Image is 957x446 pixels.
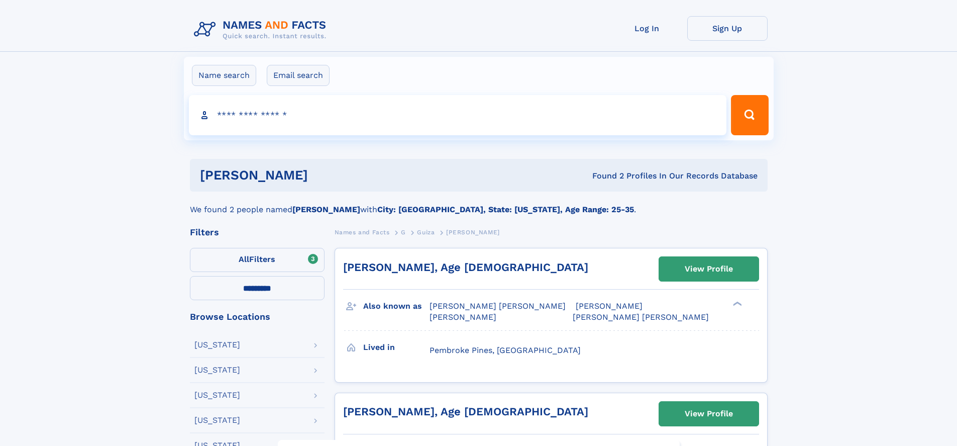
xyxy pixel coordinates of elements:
[343,261,588,274] a: [PERSON_NAME], Age [DEMOGRAPHIC_DATA]
[417,226,435,238] a: Guiza
[417,229,435,236] span: Guiza
[430,301,566,311] span: [PERSON_NAME] [PERSON_NAME]
[576,301,643,311] span: [PERSON_NAME]
[194,366,240,374] div: [US_STATE]
[343,405,588,418] a: [PERSON_NAME], Age [DEMOGRAPHIC_DATA]
[267,65,330,86] label: Email search
[194,416,240,424] div: [US_STATE]
[687,16,768,41] a: Sign Up
[573,312,709,322] span: [PERSON_NAME] [PERSON_NAME]
[190,312,325,321] div: Browse Locations
[659,257,759,281] a: View Profile
[239,254,249,264] span: All
[335,226,390,238] a: Names and Facts
[430,345,581,355] span: Pembroke Pines, [GEOGRAPHIC_DATA]
[292,205,360,214] b: [PERSON_NAME]
[190,16,335,43] img: Logo Names and Facts
[377,205,634,214] b: City: [GEOGRAPHIC_DATA], State: [US_STATE], Age Range: 25-35
[194,391,240,399] div: [US_STATE]
[450,170,758,182] div: Found 2 Profiles In Our Records Database
[190,228,325,237] div: Filters
[189,95,727,135] input: search input
[194,341,240,349] div: [US_STATE]
[192,65,256,86] label: Name search
[685,402,733,425] div: View Profile
[685,257,733,281] div: View Profile
[363,339,430,356] h3: Lived in
[401,226,406,238] a: G
[607,16,687,41] a: Log In
[363,298,430,315] h3: Also known as
[659,402,759,426] a: View Profile
[731,95,768,135] button: Search Button
[401,229,406,236] span: G
[730,301,742,307] div: ❯
[430,312,496,322] span: [PERSON_NAME]
[200,169,450,182] h1: [PERSON_NAME]
[190,248,325,272] label: Filters
[190,192,768,216] div: We found 2 people named with .
[446,229,500,236] span: [PERSON_NAME]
